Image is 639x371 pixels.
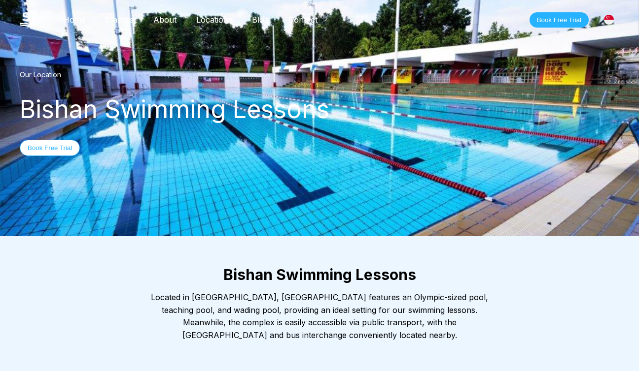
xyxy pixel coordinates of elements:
[599,9,619,30] div: [GEOGRAPHIC_DATA]
[53,15,96,25] a: Home
[242,15,279,25] a: Blog
[279,15,327,25] a: Contact
[142,291,497,341] div: Located in [GEOGRAPHIC_DATA], [GEOGRAPHIC_DATA] features an Olympic-sized pool, teaching pool, an...
[20,70,619,79] div: Our Location
[20,140,80,156] button: Book Free Trial
[20,94,619,124] div: Bishan Swimming Lessons
[186,15,242,25] a: Locations
[604,15,614,25] img: Singapore
[143,15,186,25] a: About
[96,15,143,25] a: Classes
[20,11,37,26] img: The Swim Starter Logo
[530,12,589,28] button: Book Free Trial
